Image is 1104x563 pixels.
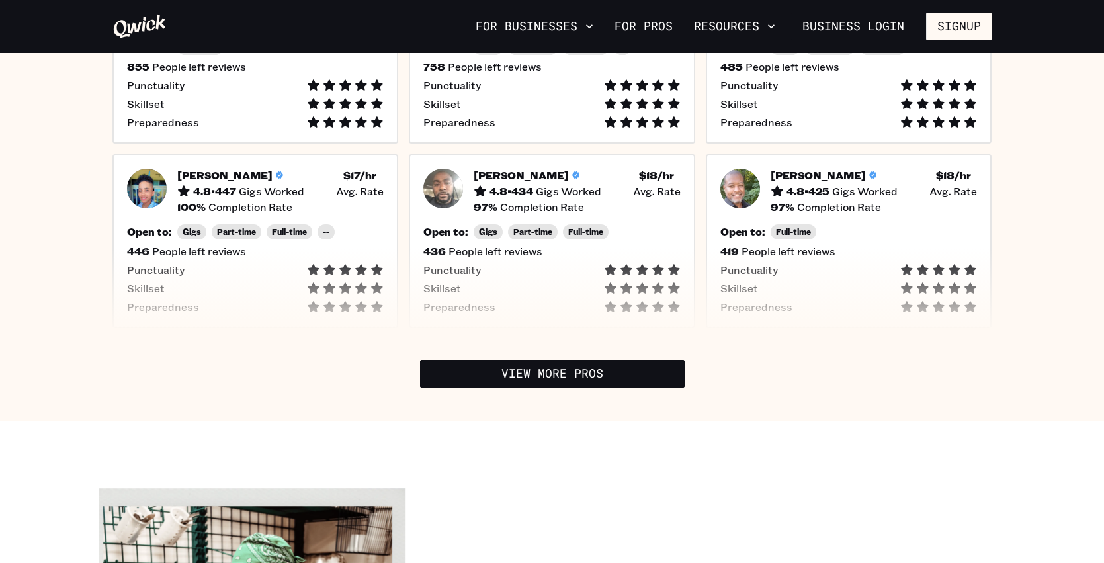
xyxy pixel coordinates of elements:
span: Completion Rate [208,200,292,214]
img: Pro headshot [720,169,760,208]
span: People left reviews [152,60,246,73]
span: Completion Rate [797,200,881,214]
span: Avg. Rate [929,185,977,198]
span: Completion Rate [500,200,584,214]
span: Full-time [776,227,811,237]
button: Signup [926,13,992,40]
span: People left reviews [448,60,542,73]
button: Resources [689,15,781,38]
span: Skillset [720,97,758,110]
span: Punctuality [720,263,778,277]
span: People left reviews [742,245,835,258]
span: People left reviews [152,245,246,258]
h5: [PERSON_NAME] [474,169,569,182]
h5: 97 % [474,200,497,214]
h5: $ 18 /hr [639,169,674,182]
span: Skillset [720,282,758,295]
button: For Businesses [470,15,599,38]
span: -- [323,227,329,237]
h5: 419 [720,245,739,258]
img: Pro headshot [127,169,167,208]
span: Full-time [568,227,603,237]
span: Part-time [217,227,256,237]
span: Skillset [423,282,461,295]
span: Skillset [423,97,461,110]
span: Gigs Worked [239,185,304,198]
span: Punctuality [127,263,185,277]
button: Pro headshot[PERSON_NAME]4.8•434Gigs Worked$18/hr Avg. Rate97%Completion RateOpen to:GigsPart-tim... [409,154,695,328]
span: Preparedness [127,116,199,129]
a: View More Pros [420,360,685,388]
span: Preparedness [127,300,199,314]
h5: 446 [127,245,149,258]
span: Part-time [513,227,552,237]
h5: 485 [720,60,743,73]
span: Punctuality [423,79,481,92]
span: Punctuality [423,263,481,277]
h5: 436 [423,245,446,258]
span: People left reviews [448,245,542,258]
h5: $ 18 /hr [936,169,971,182]
h5: 855 [127,60,149,73]
span: Punctuality [720,79,778,92]
span: People left reviews [745,60,839,73]
span: Gigs [479,227,497,237]
span: Preparedness [720,116,792,129]
span: Gigs Worked [536,185,601,198]
h5: Open to: [423,225,468,238]
span: Preparedness [720,300,792,314]
button: Pro headshot[PERSON_NAME]4.8•425Gigs Worked$18/hr Avg. Rate97%Completion RateOpen to:Full-time419... [706,154,992,328]
h5: 4.8 • 425 [786,185,829,198]
span: Gigs [183,227,201,237]
span: Preparedness [423,300,495,314]
span: Avg. Rate [633,185,681,198]
h5: 97 % [771,200,794,214]
h5: 4.8 • 447 [193,185,236,198]
span: Avg. Rate [336,185,384,198]
a: For Pros [609,15,678,38]
h5: 758 [423,60,445,73]
span: Punctuality [127,79,185,92]
h5: Open to: [127,225,172,238]
h5: $ 17 /hr [343,169,376,182]
h5: 4.8 • 434 [489,185,533,198]
h5: Open to: [720,225,765,238]
span: Skillset [127,282,165,295]
h5: [PERSON_NAME] [177,169,273,182]
span: Preparedness [423,116,495,129]
button: Pro headshot[PERSON_NAME]4.8•447Gigs Worked$17/hr Avg. Rate100%Completion RateOpen to:GigsPart-ti... [112,154,399,328]
span: Gigs Worked [832,185,898,198]
h5: 100 % [177,200,206,214]
a: Business Login [791,13,915,40]
span: Full-time [272,227,307,237]
h5: [PERSON_NAME] [771,169,866,182]
span: Skillset [127,97,165,110]
img: Pro headshot [423,169,463,208]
